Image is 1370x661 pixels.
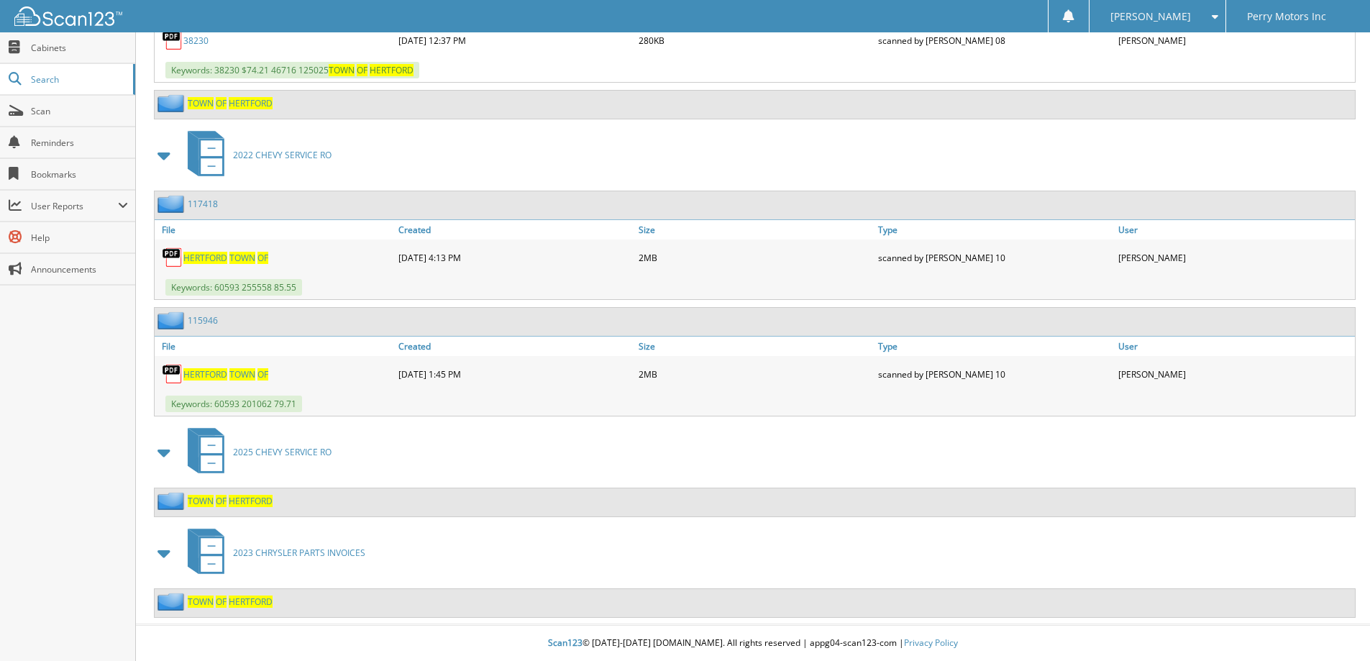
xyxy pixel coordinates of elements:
[183,368,227,380] span: HERTFORD
[635,337,875,356] a: Size
[155,337,395,356] a: File
[1110,12,1191,21] span: [PERSON_NAME]
[188,596,273,608] a: TOWN OF HERTFORD
[874,360,1115,388] div: scanned by [PERSON_NAME] 10
[229,97,273,109] span: HERTFORD
[1115,26,1355,55] div: [PERSON_NAME]
[188,495,273,507] a: TOWN OF HERTFORD
[179,127,332,183] a: 2022 CHEVY SERVICE RO
[233,149,332,161] span: 2022 CHEVY SERVICE RO
[136,626,1370,661] div: © [DATE]-[DATE] [DOMAIN_NAME]. All rights reserved | appg04-scan123-com |
[162,363,183,385] img: PDF.png
[1115,220,1355,240] a: User
[157,593,188,611] img: folder2.png
[1115,360,1355,388] div: [PERSON_NAME]
[183,252,268,264] a: HERTFORD TOWN OF
[188,97,214,109] span: TOWN
[188,596,214,608] span: TOWN
[229,495,273,507] span: HERTFORD
[1247,12,1326,21] span: Perry Motors Inc
[157,94,188,112] img: folder2.png
[395,26,635,55] div: [DATE] 12:37 PM
[874,26,1115,55] div: scanned by [PERSON_NAME] 08
[165,396,302,412] span: Keywords: 60593 201062 79.71
[395,243,635,272] div: [DATE] 4:13 PM
[31,73,126,86] span: Search
[233,547,365,559] span: 2023 CHRYSLER PARTS INVOICES
[635,360,875,388] div: 2MB
[216,97,227,109] span: OF
[188,314,218,327] a: 115946
[31,105,128,117] span: Scan
[31,200,118,212] span: User Reports
[635,26,875,55] div: 280KB
[229,596,273,608] span: HERTFORD
[188,495,214,507] span: TOWN
[874,220,1115,240] a: Type
[179,524,365,581] a: 2023 CHRYSLER PARTS INVOICES
[165,62,419,78] span: Keywords: 38230 $74.21 46716 125025
[370,64,414,76] span: HERTFORD
[162,29,183,51] img: PDF.png
[31,263,128,275] span: Announcements
[357,64,367,76] span: OF
[395,337,635,356] a: Created
[216,495,227,507] span: OF
[157,195,188,213] img: folder2.png
[31,168,128,181] span: Bookmarks
[229,252,255,264] span: TOWN
[874,243,1115,272] div: scanned by [PERSON_NAME] 10
[257,252,268,264] span: OF
[188,97,273,109] a: TOWN OF HERTFORD
[183,35,209,47] a: 38230
[155,220,395,240] a: File
[157,311,188,329] img: folder2.png
[183,368,268,380] a: HERTFORD TOWN OF
[14,6,122,26] img: scan123-logo-white.svg
[1115,337,1355,356] a: User
[165,279,302,296] span: Keywords: 60593 255558 85.55
[395,220,635,240] a: Created
[188,198,218,210] a: 117418
[1115,243,1355,272] div: [PERSON_NAME]
[183,252,227,264] span: HERTFORD
[329,64,355,76] span: TOWN
[179,424,332,480] a: 2025 CHEVY SERVICE RO
[874,337,1115,356] a: Type
[257,368,268,380] span: OF
[395,360,635,388] div: [DATE] 1:45 PM
[229,368,255,380] span: TOWN
[216,596,227,608] span: OF
[31,42,128,54] span: Cabinets
[548,637,583,649] span: Scan123
[31,137,128,149] span: Reminders
[635,243,875,272] div: 2MB
[233,446,332,458] span: 2025 CHEVY SERVICE RO
[162,247,183,268] img: PDF.png
[157,492,188,510] img: folder2.png
[31,232,128,244] span: Help
[904,637,958,649] a: Privacy Policy
[635,220,875,240] a: Size
[1298,592,1370,661] iframe: Chat Widget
